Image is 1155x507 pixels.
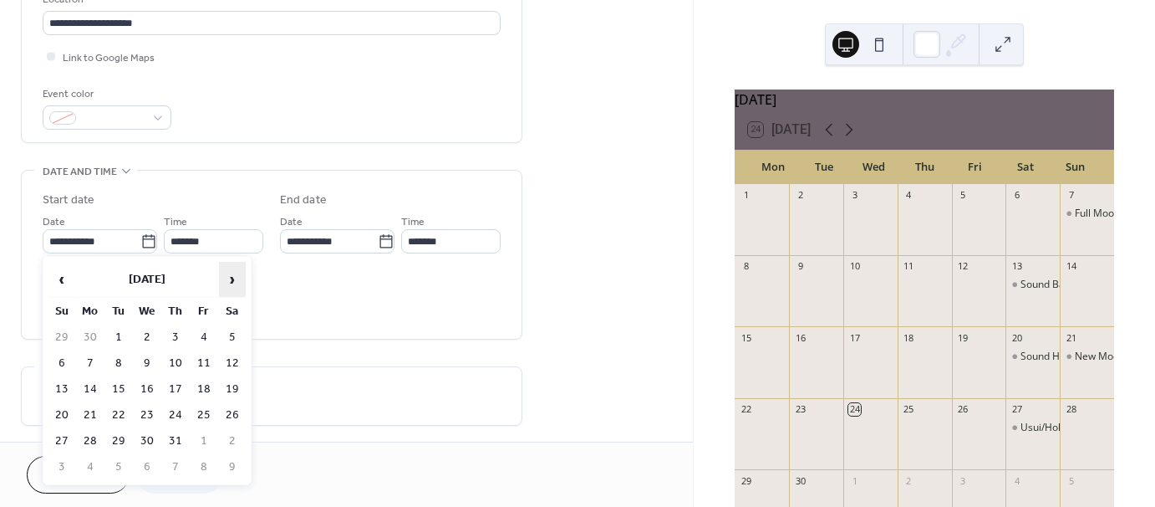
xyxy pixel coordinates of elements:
[63,49,155,67] span: Link to Google Maps
[162,403,189,428] td: 24
[134,377,160,402] td: 16
[105,351,132,376] td: 8
[957,260,969,273] div: 12
[219,325,246,350] td: 5
[740,260,752,273] div: 8
[191,377,217,402] td: 18
[798,151,848,184] div: Tue
[740,189,752,202] div: 1
[162,429,189,453] td: 31
[191,403,217,428] td: 25
[219,300,246,324] th: Sa
[105,325,132,350] td: 1
[77,377,104,402] td: 14
[134,429,160,453] td: 30
[735,90,1114,110] div: [DATE]
[219,377,246,402] td: 19
[794,331,806,344] div: 16
[134,351,160,376] td: 9
[740,331,752,344] div: 15
[43,163,117,181] span: Date and time
[49,263,74,296] span: ‹
[134,300,160,324] th: We
[1010,260,1023,273] div: 13
[162,325,189,350] td: 3
[1060,350,1114,364] div: New Moon Women's Circle
[401,213,425,231] span: Time
[77,351,104,376] td: 7
[43,192,94,209] div: Start date
[219,455,246,479] td: 9
[162,351,189,376] td: 10
[77,429,104,453] td: 28
[191,429,217,453] td: 1
[1065,474,1077,487] div: 5
[48,429,75,453] td: 27
[134,455,160,479] td: 6
[1000,151,1050,184] div: Sat
[903,403,915,416] div: 25
[957,474,969,487] div: 3
[280,192,327,209] div: End date
[219,351,246,376] td: 12
[134,325,160,350] td: 2
[740,403,752,416] div: 22
[848,331,861,344] div: 17
[27,456,130,494] button: Cancel
[1065,189,1077,202] div: 7
[191,300,217,324] th: Fr
[1020,278,1127,292] div: Sound Bath Meditation
[1010,474,1023,487] div: 4
[903,189,915,202] div: 4
[48,455,75,479] td: 3
[77,300,104,324] th: Mo
[105,377,132,402] td: 15
[1010,189,1023,202] div: 6
[848,474,861,487] div: 1
[48,403,75,428] td: 20
[848,403,861,416] div: 24
[162,377,189,402] td: 17
[1065,403,1077,416] div: 28
[794,474,806,487] div: 30
[191,325,217,350] td: 4
[48,300,75,324] th: Su
[794,189,806,202] div: 2
[1060,207,1114,221] div: Full Moon Ritual and Sound Bath
[220,263,245,296] span: ›
[43,85,168,103] div: Event color
[1065,331,1077,344] div: 21
[77,262,217,298] th: [DATE]
[191,455,217,479] td: 8
[48,351,75,376] td: 6
[848,260,861,273] div: 10
[134,403,160,428] td: 23
[105,429,132,453] td: 29
[1020,350,1125,364] div: Sound Healer Training
[48,325,75,350] td: 29
[899,151,949,184] div: Thu
[191,351,217,376] td: 11
[903,260,915,273] div: 11
[1005,278,1060,292] div: Sound Bath Meditation
[162,300,189,324] th: Th
[162,455,189,479] td: 7
[1065,260,1077,273] div: 14
[280,213,303,231] span: Date
[164,213,187,231] span: Time
[903,331,915,344] div: 18
[1005,350,1060,364] div: Sound Healer Training
[903,474,915,487] div: 2
[77,455,104,479] td: 4
[105,455,132,479] td: 5
[219,429,246,453] td: 2
[848,189,861,202] div: 3
[48,377,75,402] td: 13
[794,403,806,416] div: 23
[1051,151,1101,184] div: Sun
[43,213,65,231] span: Date
[1005,421,1060,435] div: Usui/Holy Fire III - Reiki Level 2 Certification
[740,474,752,487] div: 29
[957,403,969,416] div: 26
